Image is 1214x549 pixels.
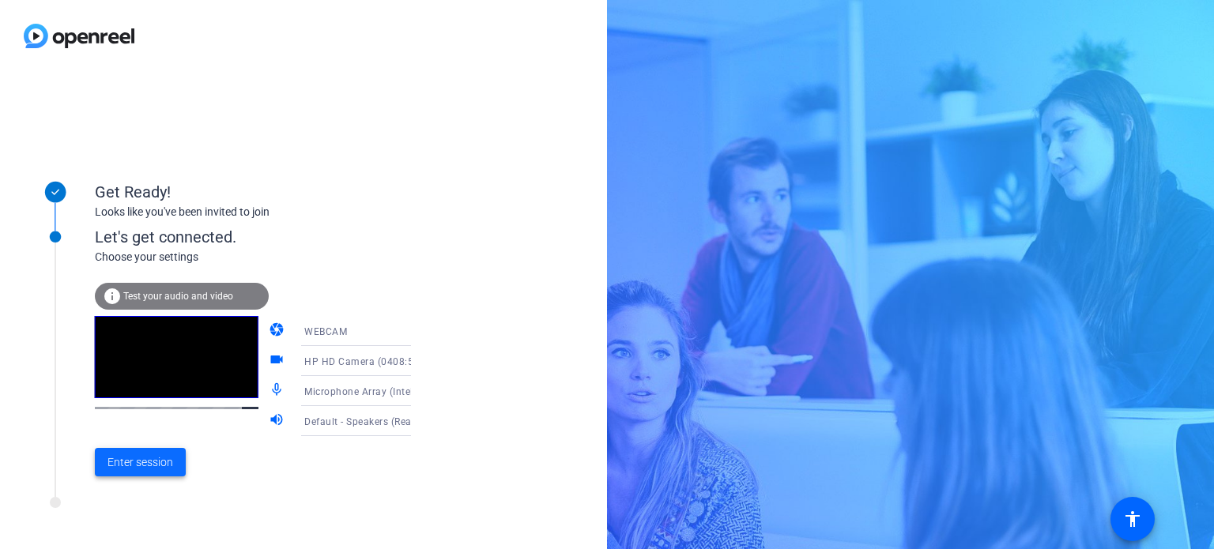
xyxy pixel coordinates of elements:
[1123,510,1142,528] mat-icon: accessibility
[95,249,443,265] div: Choose your settings
[304,326,347,337] span: WEBCAM
[269,412,288,431] mat-icon: volume_up
[304,385,654,397] span: Microphone Array (Intel® Smart Sound Technology for Digital Microphones)
[304,355,435,367] span: HP HD Camera (0408:5349)
[269,352,288,370] mat-icon: videocam
[95,225,443,249] div: Let's get connected.
[304,415,475,427] span: Default - Speakers (Realtek(R) Audio)
[107,454,173,471] span: Enter session
[95,180,411,204] div: Get Ready!
[103,287,122,306] mat-icon: info
[269,382,288,400] mat-icon: mic_none
[95,204,411,220] div: Looks like you've been invited to join
[269,322,288,340] mat-icon: camera
[123,291,233,302] span: Test your audio and video
[95,448,186,476] button: Enter session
